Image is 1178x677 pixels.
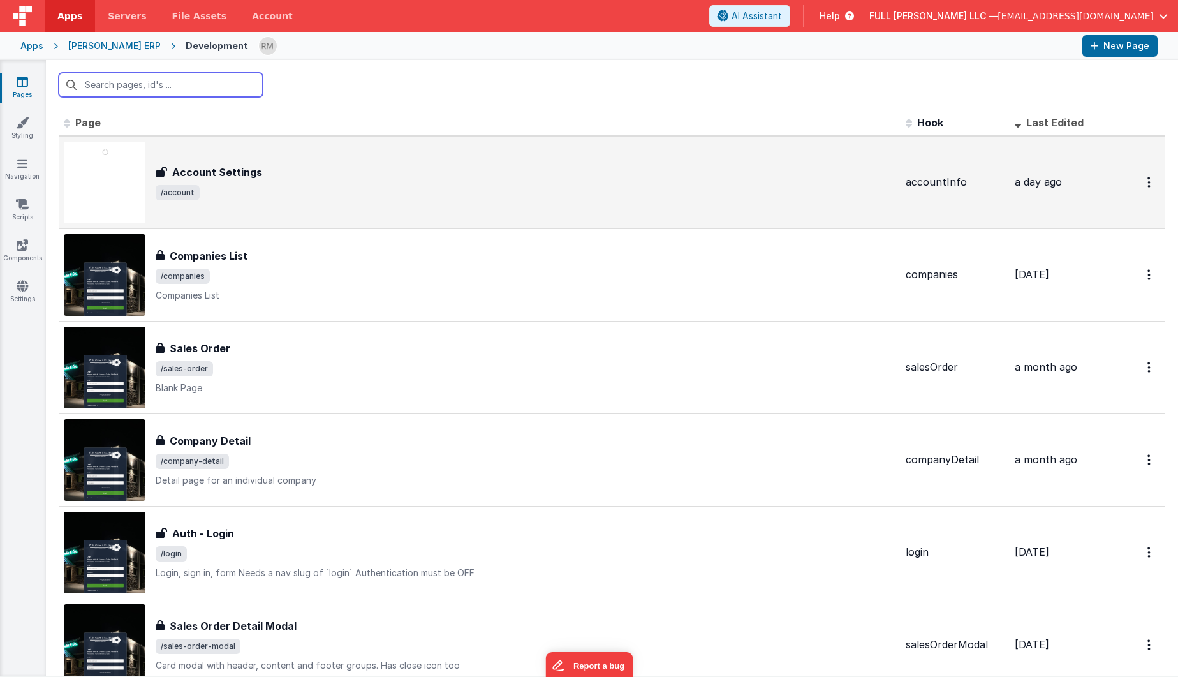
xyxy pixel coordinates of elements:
p: Companies List [156,289,895,302]
span: AI Assistant [732,10,782,22]
button: Options [1140,447,1160,473]
button: Options [1140,169,1160,195]
span: a month ago [1015,453,1077,466]
span: /login [156,546,187,562]
h3: Sales Order [170,341,230,356]
span: Servers [108,10,146,22]
p: Detail page for an individual company [156,474,895,487]
p: Blank Page [156,382,895,394]
img: b13c88abc1fc393ceceb84a58fc04ef4 [259,37,277,55]
h3: Account Settings [172,165,262,180]
span: FULL [PERSON_NAME] LLC — [869,10,998,22]
span: a month ago [1015,361,1077,373]
span: [DATE] [1015,546,1049,558]
span: [DATE] [1015,268,1049,281]
span: Apps [57,10,82,22]
span: /company-detail [156,454,229,469]
p: Login, sign in, form Needs a nav slug of `login` Authentication must be OFF [156,567,895,579]
span: /companies [156,269,210,284]
div: salesOrderModal [906,637,1005,652]
button: Options [1140,262,1160,288]
div: accountInfo [906,175,1005,190]
span: [EMAIL_ADDRESS][DOMAIN_NAME] [998,10,1154,22]
span: Page [75,116,101,129]
input: Search pages, id's ... [59,73,263,97]
div: [PERSON_NAME] ERP [68,40,161,52]
span: /account [156,185,200,200]
p: Card modal with header, content and footer groups. Has close icon too [156,659,895,672]
button: New Page [1082,35,1158,57]
span: [DATE] [1015,638,1049,651]
div: salesOrder [906,360,1005,375]
div: login [906,545,1005,560]
span: a day ago [1015,175,1062,188]
button: FULL [PERSON_NAME] LLC — [EMAIL_ADDRESS][DOMAIN_NAME] [869,10,1168,22]
h3: Sales Order Detail Modal [170,618,297,634]
button: AI Assistant [709,5,790,27]
button: Options [1140,354,1160,380]
span: Hook [917,116,943,129]
h3: Companies List [170,248,247,264]
span: Last Edited [1026,116,1084,129]
div: companyDetail [906,452,1005,467]
div: Development [186,40,248,52]
span: /sales-order-modal [156,639,240,654]
div: Apps [20,40,43,52]
h3: Company Detail [170,433,251,449]
h3: Auth - Login [172,526,234,541]
span: File Assets [172,10,227,22]
span: Help [820,10,840,22]
button: Options [1140,632,1160,658]
button: Options [1140,539,1160,565]
span: /sales-order [156,361,213,376]
div: companies [906,267,1005,282]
